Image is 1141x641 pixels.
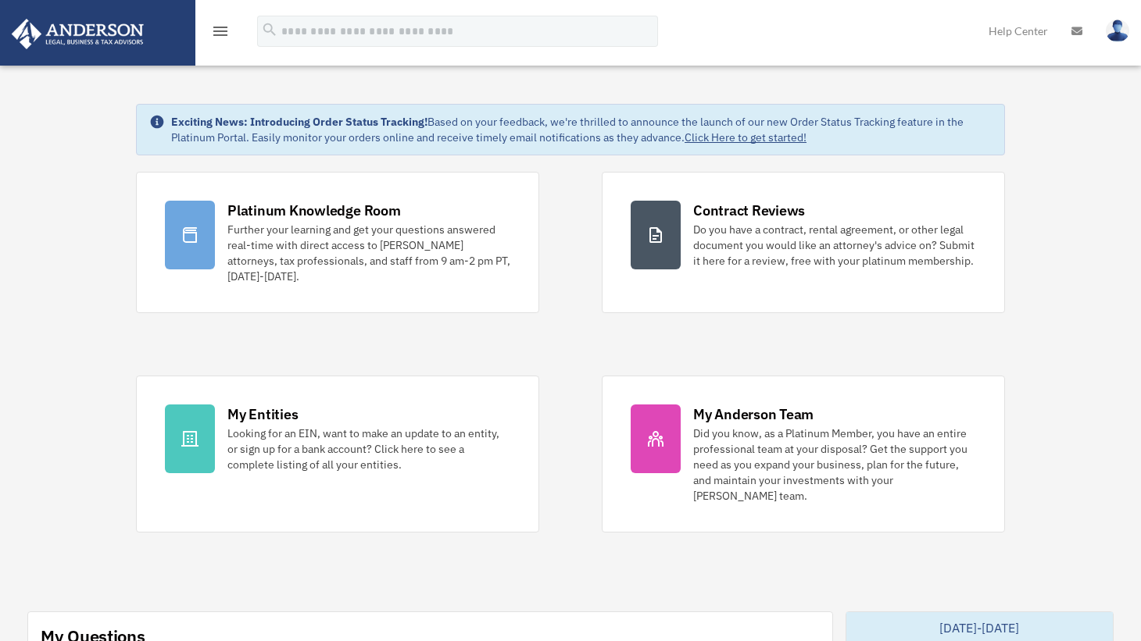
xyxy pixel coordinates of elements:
[227,426,510,472] div: Looking for an EIN, want to make an update to an entity, or sign up for a bank account? Click her...
[211,27,230,41] a: menu
[693,201,805,220] div: Contract Reviews
[227,222,510,284] div: Further your learning and get your questions answered real-time with direct access to [PERSON_NAM...
[171,114,992,145] div: Based on your feedback, we're thrilled to announce the launch of our new Order Status Tracking fe...
[693,222,976,269] div: Do you have a contract, rental agreement, or other legal document you would like an attorney's ad...
[211,22,230,41] i: menu
[1106,20,1129,42] img: User Pic
[261,21,278,38] i: search
[136,376,539,532] a: My Entities Looking for an EIN, want to make an update to an entity, or sign up for a bank accoun...
[227,404,298,424] div: My Entities
[171,115,427,129] strong: Exciting News: Introducing Order Status Tracking!
[693,404,814,424] div: My Anderson Team
[693,426,976,504] div: Did you know, as a Platinum Member, you have an entire professional team at your disposal? Get th...
[602,172,1005,313] a: Contract Reviews Do you have a contract, rental agreement, or other legal document you would like...
[602,376,1005,532] a: My Anderson Team Did you know, as a Platinum Member, you have an entire professional team at your...
[685,130,807,144] a: Click Here to get started!
[136,172,539,313] a: Platinum Knowledge Room Further your learning and get your questions answered real-time with dire...
[227,201,401,220] div: Platinum Knowledge Room
[7,19,148,49] img: Anderson Advisors Platinum Portal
